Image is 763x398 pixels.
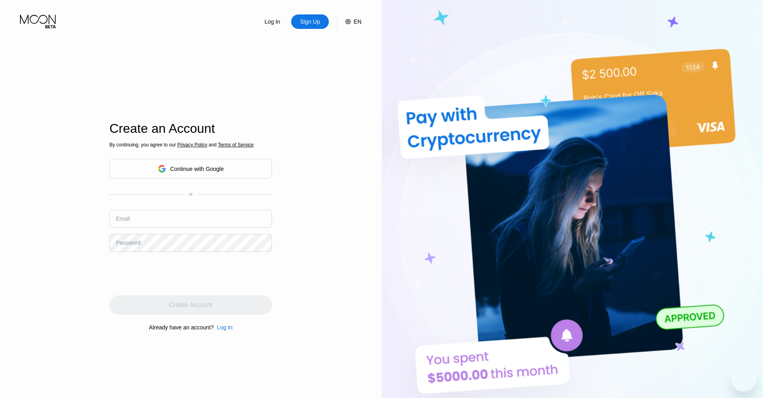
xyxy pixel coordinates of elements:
[291,14,329,29] div: Sign Up
[109,121,272,136] div: Create an Account
[207,142,218,148] span: and
[109,159,272,179] div: Continue with Google
[337,14,361,29] div: EN
[116,215,130,222] div: Email
[299,18,321,26] div: Sign Up
[214,324,233,331] div: Log In
[109,258,231,289] iframe: reCAPTCHA
[149,324,214,331] div: Already have an account?
[177,142,207,148] span: Privacy Policy
[217,324,233,331] div: Log In
[264,18,281,26] div: Log In
[116,240,140,246] div: Password
[170,166,224,172] div: Continue with Google
[218,142,254,148] span: Terms of Service
[731,366,757,392] iframe: Schaltfläche zum Öffnen des Messaging-Fensters
[109,142,272,148] div: By continuing, you agree to our
[254,14,291,29] div: Log In
[189,191,193,197] div: or
[354,18,361,25] div: EN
